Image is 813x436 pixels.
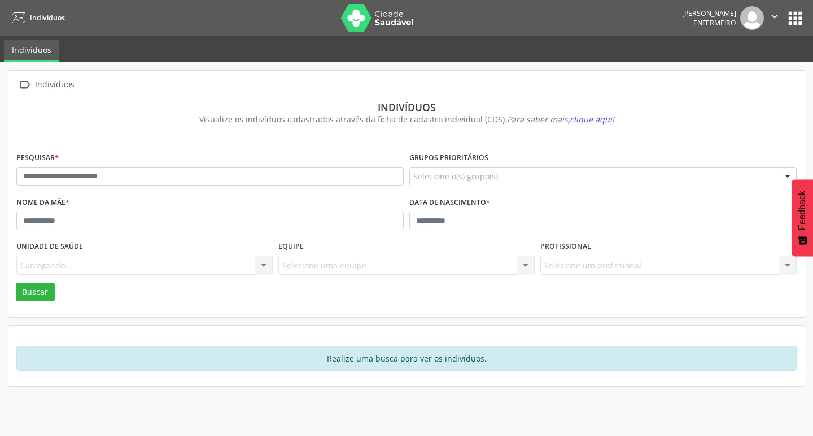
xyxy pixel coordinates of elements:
[785,8,805,28] button: apps
[768,10,781,23] i: 
[570,114,614,125] span: clique aqui!
[682,8,736,18] div: [PERSON_NAME]
[764,6,785,30] button: 
[507,114,614,125] i: Para saber mais,
[24,113,789,125] div: Visualize os indivíduos cadastrados através da ficha de cadastro individual (CDS).
[409,149,488,167] label: Grupos prioritários
[8,8,65,27] a: Indivíduos
[4,40,59,62] a: Indivíduos
[24,101,789,113] div: Indivíduos
[409,194,490,212] label: Data de nascimento
[16,77,76,93] a:  Indivíduos
[16,346,797,371] div: Realize uma busca para ver os indivíduos.
[16,194,69,212] label: Nome da mãe
[278,238,304,256] label: Equipe
[740,6,764,30] img: img
[16,283,55,302] button: Buscar
[540,238,591,256] label: Profissional
[30,13,65,23] span: Indivíduos
[16,77,33,93] i: 
[797,191,807,230] span: Feedback
[693,18,736,28] span: Enfermeiro
[16,149,59,167] label: Pesquisar
[16,238,83,256] label: Unidade de saúde
[413,170,498,182] span: Selecione o(s) grupo(s)
[792,179,813,256] button: Feedback - Mostrar pesquisa
[33,77,76,93] div: Indivíduos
